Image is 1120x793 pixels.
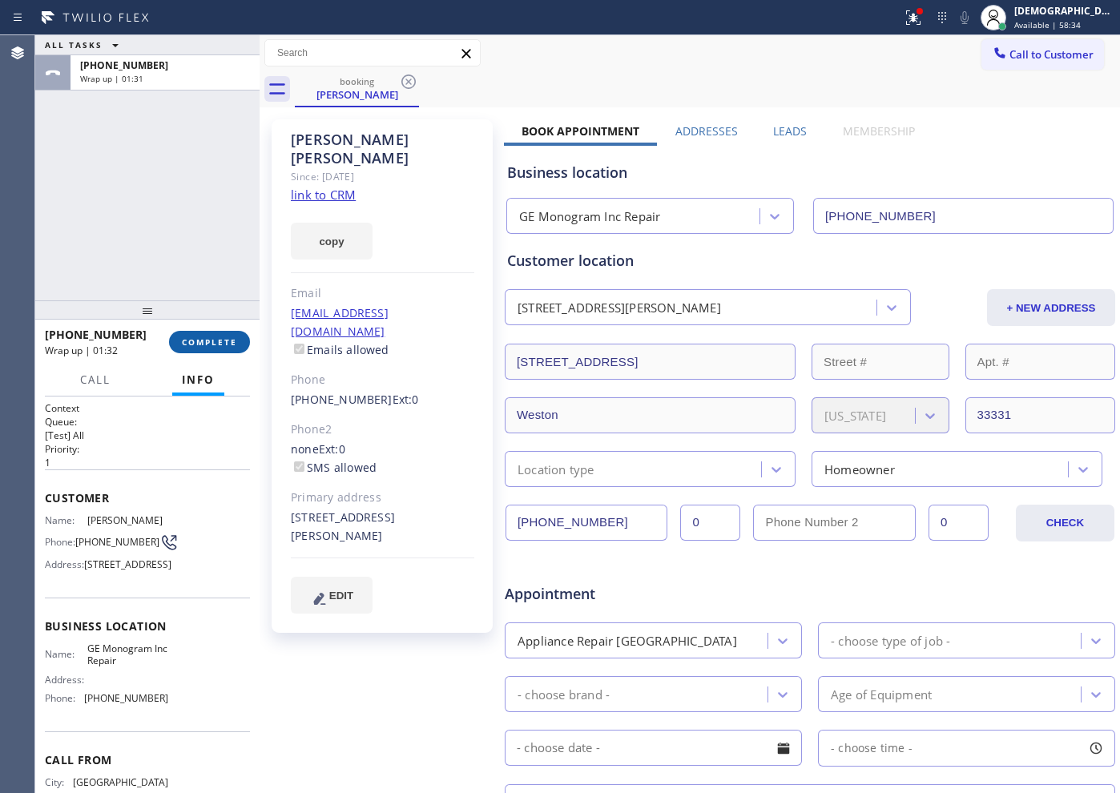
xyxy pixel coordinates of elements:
label: Leads [773,123,807,139]
div: - choose brand - [518,685,610,703]
h2: Queue: [45,415,250,429]
span: - choose time - [831,740,913,755]
span: Call to Customer [1009,47,1094,62]
span: Address: [45,674,87,686]
div: [DEMOGRAPHIC_DATA][PERSON_NAME] [1014,4,1115,18]
input: Ext. [680,505,740,541]
input: Apt. # [965,344,1116,380]
a: [EMAIL_ADDRESS][DOMAIN_NAME] [291,305,389,339]
div: booking [296,75,417,87]
p: [Test] All [45,429,250,442]
div: Customer location [507,250,1113,272]
label: Book Appointment [522,123,639,139]
div: Primary address [291,489,474,507]
div: Since: [DATE] [291,167,474,186]
span: [PHONE_NUMBER] [80,58,168,72]
button: Info [172,364,224,396]
a: [PHONE_NUMBER] [291,392,393,407]
a: link to CRM [291,187,356,203]
span: Business location [45,618,250,634]
div: - choose type of job - [831,631,950,650]
span: Call [80,372,111,387]
input: Phone Number 2 [753,505,915,541]
div: [PERSON_NAME] [296,87,417,102]
input: Emails allowed [294,344,304,354]
span: Ext: 0 [393,392,419,407]
span: Wrap up | 01:31 [80,73,143,84]
div: Location type [518,460,594,478]
span: [GEOGRAPHIC_DATA] [73,776,168,788]
button: Call [71,364,120,396]
span: Name: [45,648,87,660]
input: ZIP [965,397,1116,433]
span: [PHONE_NUMBER] [84,692,168,704]
span: GE Monogram Inc Repair [87,642,167,667]
div: Business location [507,162,1113,183]
h2: Priority: [45,442,250,456]
button: CHECK [1016,505,1114,541]
span: [PHONE_NUMBER] [45,327,147,342]
input: City [505,397,796,433]
span: [STREET_ADDRESS] [84,558,171,570]
label: SMS allowed [291,460,377,475]
span: Ext: 0 [319,441,345,457]
div: Homeowner [824,460,895,478]
input: - choose date - [505,730,802,766]
input: Ext. 2 [929,505,989,541]
input: SMS allowed [294,461,304,472]
label: Emails allowed [291,342,389,357]
button: Call to Customer [981,39,1104,70]
div: Email [291,284,474,303]
span: Phone: [45,692,84,704]
div: GE Monogram Inc Repair [519,207,660,226]
input: Address [505,344,796,380]
input: Search [265,40,480,66]
label: Membership [843,123,915,139]
p: 1 [45,456,250,469]
button: EDIT [291,577,373,614]
input: Phone Number [506,505,667,541]
button: copy [291,223,373,260]
button: ALL TASKS [35,35,135,54]
button: + NEW ADDRESS [987,289,1115,326]
span: Customer [45,490,250,505]
span: ALL TASKS [45,39,103,50]
span: Call From [45,752,250,767]
div: Tammy Fayne [296,71,417,106]
span: Address: [45,558,84,570]
div: [PERSON_NAME] [PERSON_NAME] [291,131,474,167]
span: [PHONE_NUMBER] [75,536,159,548]
div: Appliance Repair [GEOGRAPHIC_DATA] [518,631,737,650]
span: Available | 58:34 [1014,19,1081,30]
input: Street # [812,344,949,380]
input: Phone Number [813,198,1114,234]
label: Addresses [675,123,738,139]
div: Age of Equipment [831,685,932,703]
span: EDIT [329,590,353,602]
button: Mute [953,6,976,29]
button: COMPLETE [169,331,250,353]
span: COMPLETE [182,336,237,348]
span: City: [45,776,73,788]
h1: Context [45,401,250,415]
div: [STREET_ADDRESS][PERSON_NAME] [291,509,474,545]
span: Name: [45,514,87,526]
span: Wrap up | 01:32 [45,344,118,357]
span: Phone: [45,536,75,548]
span: [PERSON_NAME] [87,514,167,526]
div: [STREET_ADDRESS][PERSON_NAME] [518,299,721,317]
div: none [291,441,474,477]
div: Phone [291,371,474,389]
div: Phone2 [291,421,474,439]
span: Appointment [505,583,706,605]
span: Info [182,372,215,387]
